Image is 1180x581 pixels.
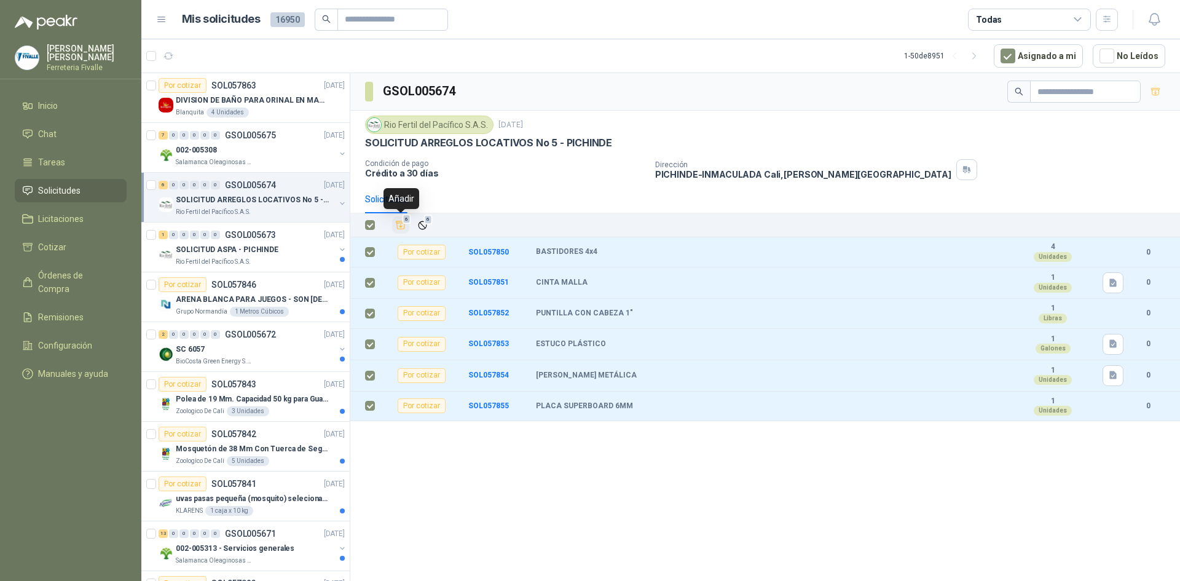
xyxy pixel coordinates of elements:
p: Rio Fertil del Pacífico S.A.S. [176,257,251,267]
a: 7 0 0 0 0 0 GSOL005675[DATE] Company Logo002-005308Salamanca Oleaginosas SAS [159,128,347,167]
p: 002-005308 [176,144,217,156]
div: 3 Unidades [227,406,269,416]
img: Company Logo [159,98,173,113]
div: 0 [200,131,210,140]
div: 0 [200,181,210,189]
b: SOL057852 [468,309,509,317]
button: Ignorar [414,217,431,234]
div: 2 [159,330,168,339]
img: Company Logo [159,148,173,162]
p: [DATE] [324,528,345,540]
div: 0 [179,529,189,538]
b: 1 [1010,304,1095,314]
b: 0 [1131,338,1165,350]
div: Todas [976,13,1002,26]
img: Company Logo [159,247,173,262]
span: 16950 [270,12,305,27]
div: Solicitudes [365,192,407,206]
p: SOL057863 [211,81,256,90]
a: Configuración [15,334,127,357]
div: Por cotizar [159,427,206,441]
p: [DATE] [324,180,345,191]
div: 0 [190,181,199,189]
a: 13 0 0 0 0 0 GSOL005671[DATE] Company Logo002-005313 - Servicios generalesSalamanca Oleaginosas SAS [159,526,347,566]
div: 13 [159,529,168,538]
div: 5 Unidades [227,456,269,466]
span: 6 [403,215,411,224]
p: [DATE] [498,119,523,131]
p: GSOL005673 [225,231,276,239]
b: 1 [1010,366,1095,376]
b: 0 [1131,307,1165,319]
span: Configuración [38,339,92,352]
p: Rio Fertil del Pacífico S.A.S. [176,207,251,217]
div: 0 [211,330,220,339]
div: Galones [1036,344,1071,354]
a: Remisiones [15,306,127,329]
button: Añadir [392,216,409,234]
img: Company Logo [368,118,381,132]
a: SOL057855 [468,401,509,410]
a: Cotizar [15,235,127,259]
div: 0 [169,131,178,140]
a: SOL057854 [468,371,509,379]
b: ESTUCO PLÁSTICO [536,339,606,349]
div: Unidades [1034,375,1072,385]
p: Condición de pago [365,159,645,168]
span: Solicitudes [38,184,81,197]
p: Zoologico De Cali [176,406,224,416]
img: Company Logo [15,46,39,69]
a: Chat [15,122,127,146]
p: SOLICITUD ASPA - PICHINDE [176,244,278,256]
p: [DATE] [324,229,345,241]
p: 002-005313 - Servicios generales [176,543,294,555]
p: SOL057843 [211,380,256,389]
p: GSOL005672 [225,330,276,339]
p: Polea de 19 Mm. Capacidad 50 kg para Guaya. Cable O [GEOGRAPHIC_DATA] [176,393,329,405]
p: SOL057842 [211,430,256,438]
b: 1 [1010,397,1095,406]
span: search [1015,87,1023,96]
span: Cotizar [38,240,66,254]
a: Manuales y ayuda [15,362,127,385]
p: [DATE] [324,80,345,92]
div: Por cotizar [398,306,446,321]
p: Mosquetón de 38 Mm Con Tuerca de Seguridad. Carga 100 kg [176,443,329,455]
div: 0 [200,529,210,538]
div: 0 [169,181,178,189]
div: Por cotizar [398,245,446,259]
div: Por cotizar [398,337,446,352]
div: 1 caja x 10 kg [205,506,253,516]
div: Rio Fertil del Pacífico S.A.S. [365,116,494,134]
div: Unidades [1034,283,1072,293]
div: 1 [159,231,168,239]
b: [PERSON_NAME] METÁLICA [536,371,637,381]
b: 1 [1010,334,1095,344]
div: Por cotizar [159,277,206,292]
div: 0 [169,529,178,538]
a: Por cotizarSOL057863[DATE] Company LogoDIVISION DE BAÑO PARA ORINAL EN MADERA O PLASTICABlanquita... [141,73,350,123]
img: Company Logo [159,297,173,312]
button: Asignado a mi [994,44,1083,68]
p: SOLICITUD ARREGLOS LOCATIVOS No 5 - PICHINDE [365,136,612,149]
p: Zoologico De Cali [176,456,224,466]
b: CINTA MALLA [536,278,588,288]
p: SOL057846 [211,280,256,289]
p: Blanquita [176,108,204,117]
p: [PERSON_NAME] [PERSON_NAME] [47,44,127,61]
p: [DATE] [324,379,345,390]
img: Company Logo [159,446,173,461]
a: SOL057851 [468,278,509,287]
b: 4 [1010,242,1095,252]
b: 0 [1131,400,1165,412]
a: 1 0 0 0 0 0 GSOL005673[DATE] Company LogoSOLICITUD ASPA - PICHINDERio Fertil del Pacífico S.A.S. [159,227,347,267]
span: Inicio [38,99,58,113]
div: 0 [211,231,220,239]
span: Tareas [38,156,65,169]
p: GSOL005675 [225,131,276,140]
h1: Mis solicitudes [182,10,261,28]
div: 1 Metros Cúbicos [230,307,289,317]
div: Por cotizar [159,78,206,93]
